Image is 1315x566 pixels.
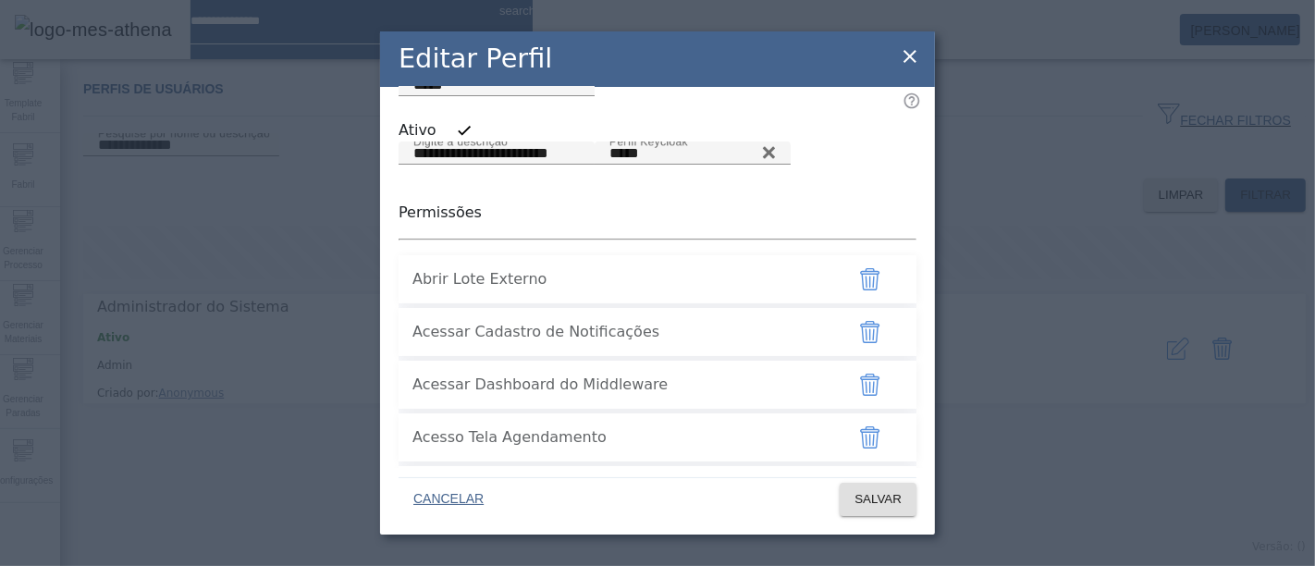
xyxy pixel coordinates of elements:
[412,321,829,343] span: Acessar Cadastro de Notificações
[413,490,484,509] span: CANCELAR
[412,426,829,449] span: Acesso Tela Agendamento
[609,142,776,165] input: Number
[399,483,498,516] button: CANCELAR
[412,268,829,290] span: Abrir Lote Externo
[609,135,688,147] mat-label: Perfil Keycloak
[399,39,552,79] h2: Editar Perfil
[399,119,440,141] label: Ativo
[840,483,916,516] button: SALVAR
[413,135,508,147] mat-label: Digite a descrição
[412,374,829,396] span: Acessar Dashboard do Middleware
[854,490,902,509] span: SALVAR
[399,202,916,224] p: Permissões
